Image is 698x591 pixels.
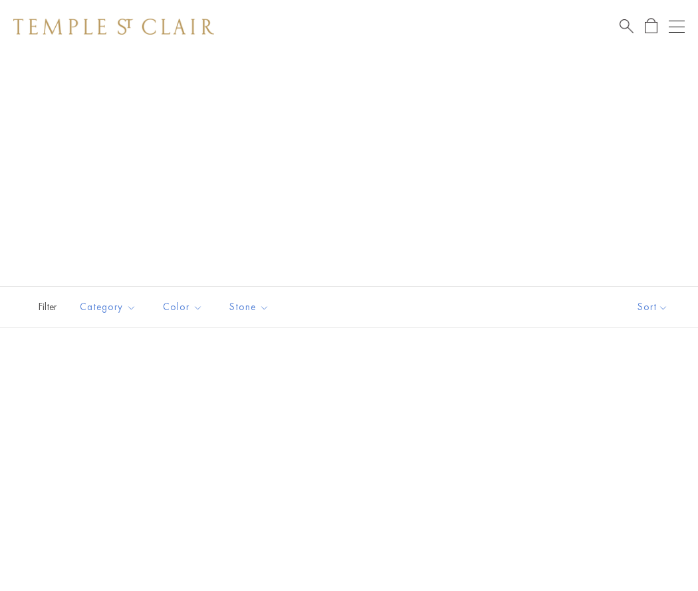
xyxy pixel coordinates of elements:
[156,299,213,315] span: Color
[669,19,685,35] button: Open navigation
[608,287,698,327] button: Show sort by
[13,19,214,35] img: Temple St. Clair
[223,299,279,315] span: Stone
[70,292,146,322] button: Category
[73,299,146,315] span: Category
[153,292,213,322] button: Color
[645,18,657,35] a: Open Shopping Bag
[620,18,634,35] a: Search
[219,292,279,322] button: Stone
